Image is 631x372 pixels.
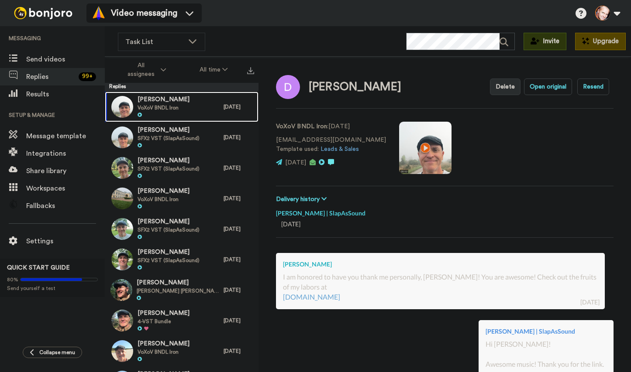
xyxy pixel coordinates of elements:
[111,340,133,362] img: 69eb3b31-5792-41bd-b457-ac61b7de9cf6-thumb.jpg
[276,205,614,218] div: [PERSON_NAME] | SlapAsSound
[105,83,259,92] div: Replies
[105,122,259,153] a: [PERSON_NAME]SFX2 VST (SlapAsSound)[DATE]
[92,6,106,20] img: vm-color.svg
[111,126,133,148] img: ee310b47-b209-4dbf-9c45-6508248aaae3-thumb.jpg
[245,63,257,76] button: Export all results that match these filters now.
[105,153,259,183] a: [PERSON_NAME]SFX2 VST (SlapAsSound)[DATE]
[26,54,105,65] span: Send videos
[138,104,190,111] span: VoXoV BNDL Iron
[276,123,327,130] strong: VoXoV BNDL Iron
[111,218,133,240] img: cf0f01b1-4d6d-4a1b-bcf8-d095145da5e2-thumb.jpg
[105,244,259,275] a: [PERSON_NAME]SFX2 VST (SlapAsSound)[DATE]
[138,248,200,257] span: [PERSON_NAME]
[283,260,598,269] div: [PERSON_NAME]
[138,257,200,264] span: SFX2 VST (SlapAsSound)
[283,272,598,292] div: I am honored to have you thank me personally, [PERSON_NAME]! You are awesome! Check out the fruit...
[138,157,200,165] span: [PERSON_NAME]
[105,275,259,305] a: [PERSON_NAME][PERSON_NAME] [PERSON_NAME] [DEMOGRAPHIC_DATA] VST[DATE]
[276,122,386,131] p: : [DATE]
[26,131,105,141] span: Message template
[138,226,200,233] span: SFX2 VST (SlapAsSound)
[309,81,401,93] div: [PERSON_NAME]
[124,61,159,78] span: All assignees
[26,236,105,246] span: Settings
[224,317,254,324] div: [DATE]
[524,78,572,95] button: Open original
[7,265,70,271] span: QUICK START GUIDE
[26,148,105,159] span: Integrations
[276,75,300,99] img: Image of David Gerard
[111,96,133,118] img: c2d0962a-9cdf-4a6d-a359-130dc2dc0eb6-thumb.jpg
[105,183,259,214] a: [PERSON_NAME]VoXoV BNDL Iron[DATE]
[138,340,190,348] span: [PERSON_NAME]
[490,78,521,95] button: Delete
[137,279,219,287] span: [PERSON_NAME]
[138,135,200,142] span: SFX2 VST (SlapAsSound)
[138,218,200,226] span: [PERSON_NAME]
[224,103,254,110] div: [DATE]
[281,220,608,229] div: [DATE]
[7,285,98,292] span: Send yourself a test
[111,310,133,331] img: 7149e639-f4c3-4688-8522-56172486cdda-thumb.jpg
[183,62,245,78] button: All time
[224,287,254,294] div: [DATE]
[524,33,566,50] button: Invite
[224,134,254,141] div: [DATE]
[138,196,190,203] span: VoXoV BNDL Iron
[224,225,254,232] div: [DATE]
[138,309,190,318] span: [PERSON_NAME]
[285,160,306,166] span: [DATE]
[138,318,190,325] span: 4-VST Bundle
[224,256,254,263] div: [DATE]
[110,279,132,301] img: 91a64142-2776-4652-a8c6-b046183b6635-thumb.jpg
[26,72,75,82] span: Replies
[26,89,105,99] span: Results
[137,287,219,294] span: [PERSON_NAME] [PERSON_NAME] [DEMOGRAPHIC_DATA] VST
[111,7,177,19] span: Video messaging
[7,276,18,283] span: 80%
[10,7,76,19] img: bj-logo-header-white.svg
[105,214,259,244] a: [PERSON_NAME]SFX2 VST (SlapAsSound)[DATE]
[321,146,359,152] a: Leads & Sales
[247,67,254,74] img: export.svg
[138,165,200,172] span: SFX2 VST (SlapAsSound)
[39,349,75,356] span: Collapse menu
[111,188,133,209] img: b0277393-a1cf-4354-91a8-11fa48205a9a-thumb.jpg
[224,348,254,355] div: [DATE]
[580,298,600,307] div: [DATE]
[138,126,200,135] span: [PERSON_NAME]
[26,183,105,194] span: Workspaces
[111,249,133,270] img: 8fd7c21a-a688-49cb-b98d-008daca07eff-thumb.jpg
[138,187,190,196] span: [PERSON_NAME]
[138,96,190,104] span: [PERSON_NAME]
[26,201,105,211] span: Fallbacks
[575,33,626,50] button: Upgrade
[125,37,184,47] span: Task List
[276,195,329,205] button: Delivery history
[105,92,259,122] a: [PERSON_NAME]VoXoV BNDL Iron[DATE]
[79,72,96,81] div: 99 +
[105,336,259,366] a: [PERSON_NAME]VoXoV BNDL Iron[DATE]
[138,348,190,355] span: VoXoV BNDL Iron
[577,78,609,95] button: Resend
[224,195,254,202] div: [DATE]
[26,166,105,176] span: Share library
[23,347,82,358] button: Collapse menu
[276,136,386,154] p: [EMAIL_ADDRESS][DOMAIN_NAME] Template used:
[283,293,340,301] a: [DOMAIN_NAME]
[486,327,607,336] div: [PERSON_NAME] | SlapAsSound
[224,164,254,171] div: [DATE]
[105,305,259,336] a: [PERSON_NAME]4-VST Bundle[DATE]
[111,157,133,179] img: fa1098c5-2524-4ca2-8e3d-b6704a32bb24-thumb.jpg
[107,58,183,82] button: All assignees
